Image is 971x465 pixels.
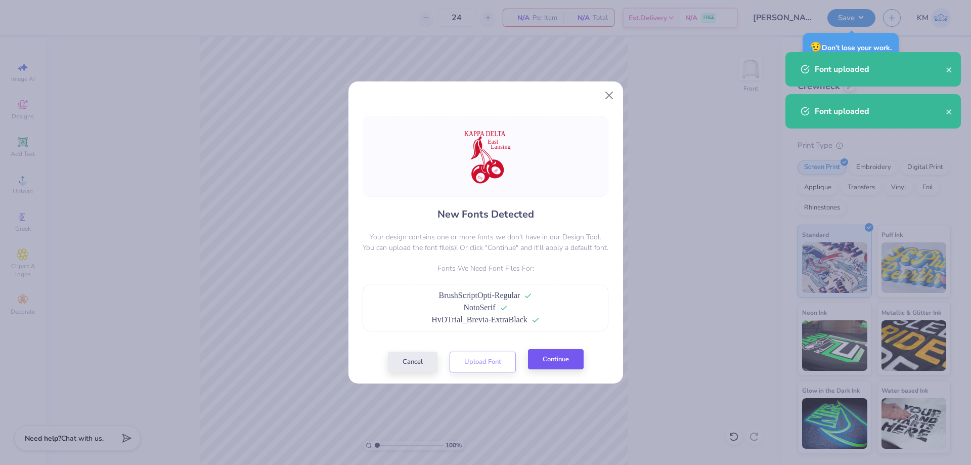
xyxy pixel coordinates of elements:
button: Continue [528,349,584,370]
p: Your design contains one or more fonts we don't have in our Design Tool. You can upload the font ... [363,232,608,253]
button: close [946,105,953,117]
div: Font uploaded [815,105,946,117]
button: Cancel [388,352,437,372]
span: NotoSerif [463,303,495,312]
h4: New Fonts Detected [437,207,534,222]
span: BrushScriptOpti-Regular [439,291,520,300]
button: Close [599,86,619,105]
button: close [946,63,953,75]
p: Fonts We Need Font Files For: [363,263,608,274]
div: Font uploaded [815,63,946,75]
span: HvDTrial_Brevia-ExtraBlack [431,315,527,324]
